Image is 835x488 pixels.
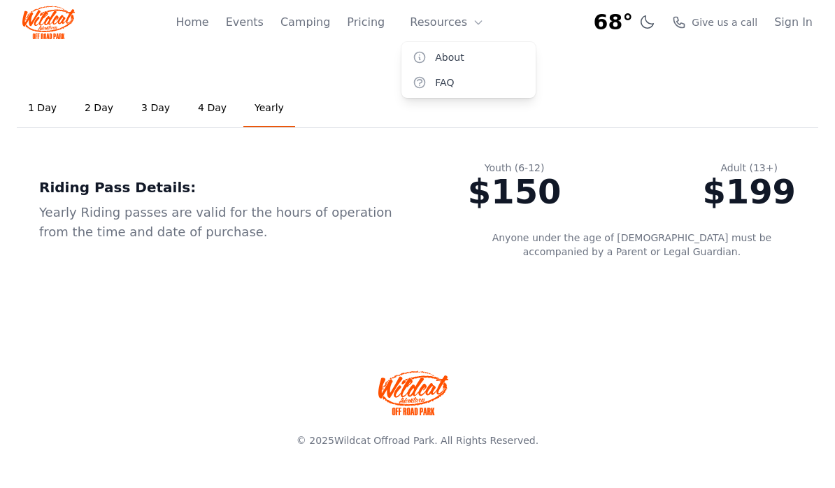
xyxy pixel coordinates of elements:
a: 4 Day [187,89,238,127]
a: Yearly [243,89,295,127]
p: Anyone under the age of [DEMOGRAPHIC_DATA] must be accompanied by a Parent or Legal Guardian. [468,231,796,259]
span: © 2025 . All Rights Reserved. [297,435,538,446]
div: $199 [702,175,796,208]
img: Wildcat Logo [22,6,75,39]
a: Events [226,14,264,31]
img: Wildcat Offroad park [378,371,448,415]
button: Resources [401,8,492,36]
a: FAQ [401,70,536,95]
span: Give us a call [692,15,757,29]
a: 3 Day [130,89,181,127]
a: Camping [280,14,330,31]
a: Home [176,14,208,31]
span: 68° [594,10,634,35]
div: Adult (13+) [702,161,796,175]
div: Yearly Riding passes are valid for the hours of operation from the time and date of purchase. [39,203,423,242]
a: 2 Day [73,89,124,127]
a: Pricing [347,14,385,31]
a: Sign In [774,14,813,31]
a: 1 Day [17,89,68,127]
div: Riding Pass Details: [39,178,423,197]
a: Give us a call [672,15,757,29]
div: Youth (6-12) [468,161,562,175]
a: About [401,45,536,70]
div: $150 [468,175,562,208]
a: Wildcat Offroad Park [334,435,434,446]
